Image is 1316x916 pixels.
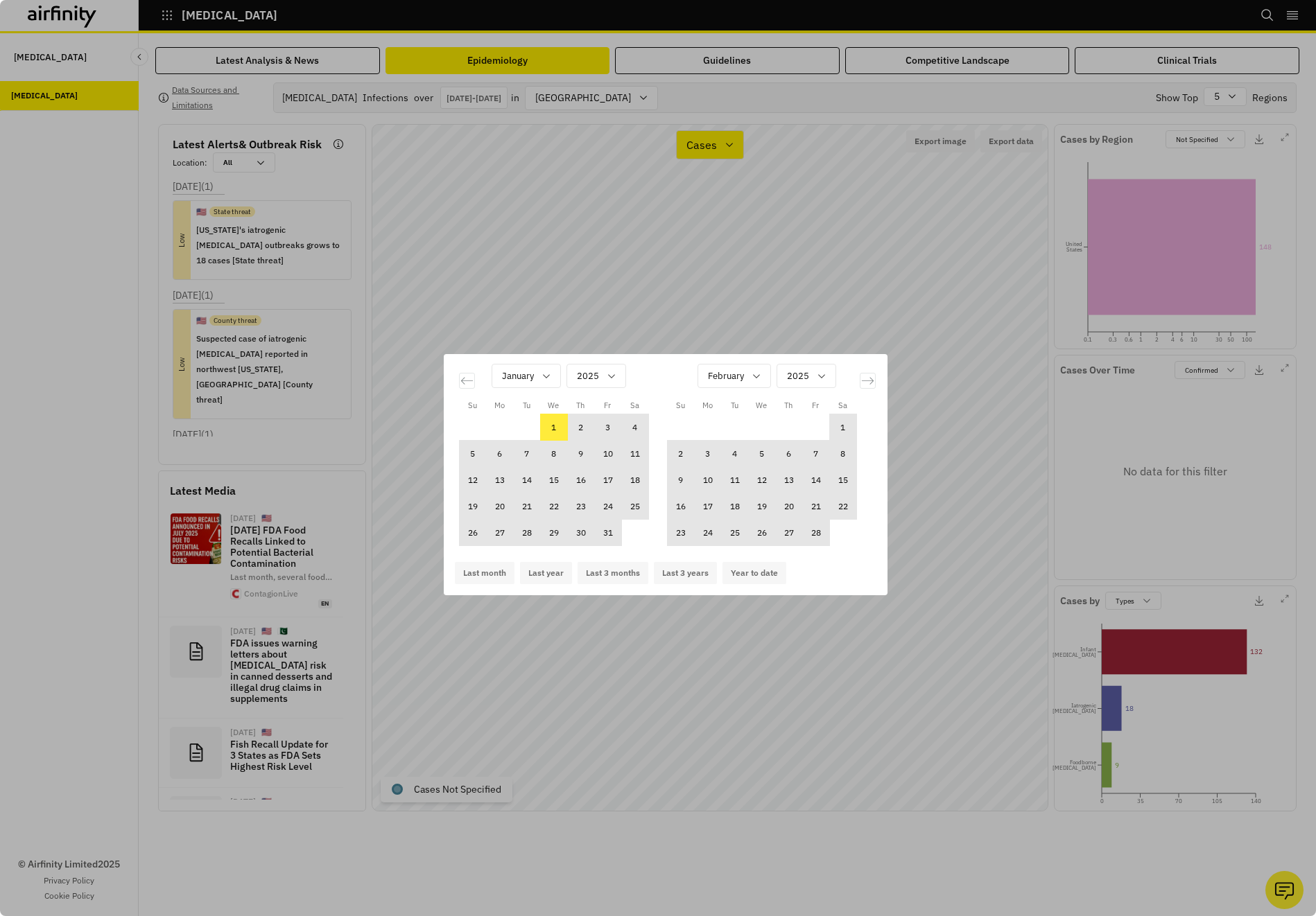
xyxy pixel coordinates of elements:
td: Selected. Monday, January 27, 2025 [486,520,513,546]
td: Selected. Friday, January 3, 2025 [594,414,621,441]
td: Selected. Saturday, February 1, 2025 [829,414,856,441]
td: Selected. Thursday, February 27, 2025 [775,520,802,546]
button: Last month [455,562,514,584]
td: Selected. Friday, January 31, 2025 [594,520,621,546]
td: Selected. Thursday, February 13, 2025 [775,467,802,493]
button: Last 3 months [578,562,648,584]
td: Selected as start date. Wednesday, January 1, 2025 [540,414,567,441]
td: Selected. Friday, February 21, 2025 [802,493,829,520]
td: Selected. Friday, February 28, 2025 [802,520,829,546]
td: Selected. Saturday, January 25, 2025 [621,493,648,520]
td: Selected. Friday, February 7, 2025 [802,441,829,467]
td: Selected. Tuesday, February 18, 2025 [721,493,748,520]
td: Selected. Tuesday, January 14, 2025 [513,467,540,493]
td: Selected. Thursday, January 9, 2025 [567,441,594,467]
td: Selected. Friday, January 17, 2025 [594,467,621,493]
td: Selected. Thursday, February 20, 2025 [775,493,802,520]
td: Selected. Tuesday, January 28, 2025 [513,520,540,546]
div: Move forward to switch to the next month. [860,373,876,389]
td: Selected. Monday, January 6, 2025 [486,441,513,467]
td: Selected. Saturday, February 8, 2025 [829,441,856,467]
td: Selected. Sunday, February 2, 2025 [667,441,694,467]
td: Selected. Thursday, January 16, 2025 [567,467,594,493]
td: Selected. Monday, February 24, 2025 [694,520,721,546]
td: Selected. Sunday, February 23, 2025 [667,520,694,546]
td: Selected. Monday, January 13, 2025 [486,467,513,493]
td: Selected. Wednesday, January 29, 2025 [540,520,567,546]
td: Selected. Monday, January 20, 2025 [486,493,513,520]
td: Selected. Saturday, January 18, 2025 [621,467,648,493]
td: Selected. Wednesday, January 22, 2025 [540,493,567,520]
td: Selected. Tuesday, February 25, 2025 [721,520,748,546]
td: Selected. Wednesday, January 8, 2025 [540,441,567,467]
td: Selected. Tuesday, February 11, 2025 [721,467,748,493]
td: Selected. Saturday, February 22, 2025 [829,493,856,520]
td: Selected. Wednesday, February 19, 2025 [748,493,775,520]
td: Selected. Saturday, January 4, 2025 [621,414,648,441]
td: Selected. Wednesday, February 5, 2025 [748,441,775,467]
td: Selected. Friday, February 14, 2025 [802,467,829,493]
td: Selected. Friday, January 10, 2025 [594,441,621,467]
td: Selected. Monday, February 17, 2025 [694,493,721,520]
td: Selected. Sunday, January 19, 2025 [459,493,486,520]
td: Selected. Monday, February 10, 2025 [694,467,721,493]
div: Move backward to switch to the previous month. [459,373,475,389]
td: Selected. Tuesday, January 7, 2025 [513,441,540,467]
button: Last 3 years [654,562,717,584]
td: Selected. Wednesday, February 26, 2025 [748,520,775,546]
td: Selected. Thursday, January 2, 2025 [567,414,594,441]
td: Selected. Tuesday, January 21, 2025 [513,493,540,520]
td: Selected. Monday, February 3, 2025 [694,441,721,467]
td: Selected. Saturday, January 11, 2025 [621,441,648,467]
td: Selected. Thursday, January 30, 2025 [567,520,594,546]
td: Selected. Sunday, January 12, 2025 [459,467,486,493]
td: Selected. Thursday, January 23, 2025 [567,493,594,520]
td: Selected. Sunday, February 16, 2025 [667,493,694,520]
td: Selected. Sunday, January 26, 2025 [459,520,486,546]
td: Selected. Wednesday, February 12, 2025 [748,467,775,493]
td: Selected. Tuesday, February 4, 2025 [721,441,748,467]
button: Year to date [722,562,786,584]
td: Selected. Thursday, February 6, 2025 [775,441,802,467]
button: Last year [520,562,572,584]
div: Calendar [444,354,891,562]
td: Selected. Friday, January 24, 2025 [594,493,621,520]
td: Selected. Sunday, January 5, 2025 [459,441,486,467]
td: Selected. Sunday, February 9, 2025 [667,467,694,493]
td: Selected. Saturday, February 15, 2025 [829,467,856,493]
td: Selected. Wednesday, January 15, 2025 [540,467,567,493]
